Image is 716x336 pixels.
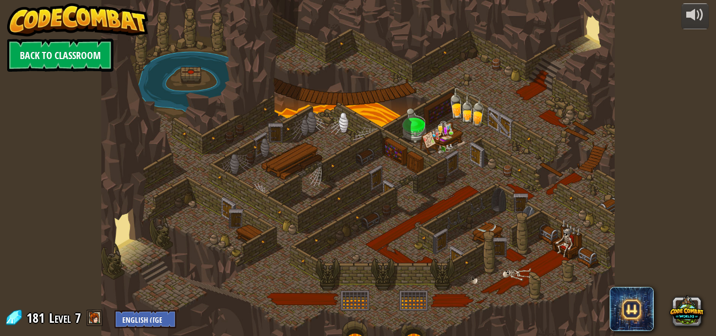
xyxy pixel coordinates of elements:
img: CodeCombat - Learn how to code by playing a game [7,3,148,36]
button: Adjust volume [681,3,709,29]
a: Back to Classroom [7,39,113,72]
span: Level [49,309,71,327]
span: 181 [26,309,48,327]
span: 7 [75,309,81,327]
